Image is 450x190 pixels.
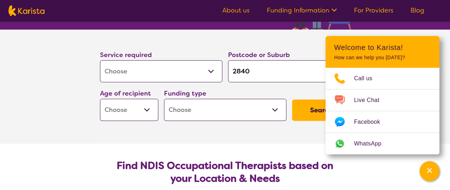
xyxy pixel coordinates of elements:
label: Age of recipient [100,89,151,98]
a: Funding Information [267,6,337,15]
a: Blog [411,6,424,15]
span: Live Chat [354,95,388,106]
span: WhatsApp [354,138,390,149]
a: Web link opens in a new tab. [325,133,439,154]
ul: Choose channel [325,68,439,154]
a: For Providers [354,6,393,15]
p: How can we help you [DATE]? [334,55,431,61]
button: Channel Menu [419,161,439,181]
span: Facebook [354,117,388,127]
label: Service required [100,51,152,59]
button: Search [292,99,350,121]
h2: Find NDIS Occupational Therapists based on your Location & Needs [106,159,345,185]
h2: Welcome to Karista! [334,43,431,52]
span: Call us [354,73,381,84]
input: Type [228,60,350,82]
img: Karista logo [9,5,44,16]
div: Channel Menu [325,36,439,154]
label: Postcode or Suburb [228,51,290,59]
label: Funding type [164,89,206,98]
a: About us [222,6,250,15]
